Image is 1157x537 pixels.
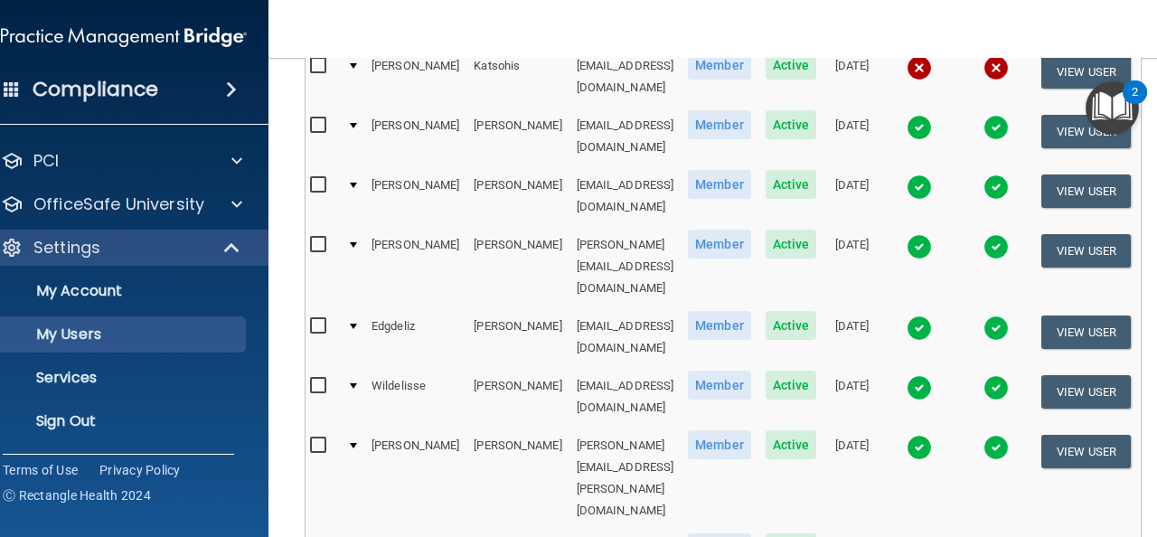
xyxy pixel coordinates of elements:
p: OfficeSafe University [33,193,204,215]
div: 2 [1132,92,1138,116]
td: [PERSON_NAME] [364,47,466,107]
td: [PERSON_NAME] [466,226,569,307]
a: Privacy Policy [99,461,181,479]
td: [PERSON_NAME] [364,226,466,307]
td: [EMAIL_ADDRESS][DOMAIN_NAME] [569,166,682,226]
span: Member [688,311,751,340]
td: [DATE] [823,166,880,226]
span: Member [688,110,751,139]
button: View User [1041,115,1131,148]
h4: Compliance [33,77,158,102]
td: Wildelisse [364,367,466,427]
span: Active [766,170,817,199]
img: PMB logo [1,19,247,55]
td: Edgdeliz [364,307,466,367]
span: Active [766,311,817,340]
button: View User [1041,316,1131,349]
button: View User [1041,435,1131,468]
img: cross.ca9f0e7f.svg [983,55,1009,80]
img: tick.e7d51cea.svg [907,115,932,140]
td: [EMAIL_ADDRESS][DOMAIN_NAME] [569,47,682,107]
img: tick.e7d51cea.svg [907,435,932,460]
img: tick.e7d51cea.svg [907,316,932,341]
span: Active [766,110,817,139]
p: PCI [33,150,59,172]
a: Terms of Use [3,461,78,479]
img: tick.e7d51cea.svg [907,375,932,400]
td: [PERSON_NAME] [364,427,466,530]
span: Member [688,430,751,459]
span: Active [766,371,817,400]
span: Active [766,51,817,80]
span: Member [688,51,751,80]
td: [PERSON_NAME][EMAIL_ADDRESS][PERSON_NAME][DOMAIN_NAME] [569,427,682,530]
button: View User [1041,234,1131,268]
img: tick.e7d51cea.svg [983,234,1009,259]
img: tick.e7d51cea.svg [983,115,1009,140]
span: Ⓒ Rectangle Health 2024 [3,486,151,504]
a: OfficeSafe University [1,193,242,215]
td: [PERSON_NAME] [466,166,569,226]
span: Active [766,430,817,459]
td: [DATE] [823,307,880,367]
img: tick.e7d51cea.svg [907,234,932,259]
td: [DATE] [823,47,880,107]
button: View User [1041,174,1131,208]
a: Settings [1,237,241,259]
img: tick.e7d51cea.svg [907,174,932,200]
button: View User [1041,375,1131,409]
img: tick.e7d51cea.svg [983,316,1009,341]
span: Member [688,371,751,400]
iframe: Drift Widget Chat Controller [1067,412,1135,481]
a: PCI [1,150,242,172]
p: Settings [33,237,100,259]
td: [EMAIL_ADDRESS][DOMAIN_NAME] [569,107,682,166]
td: [PERSON_NAME] [466,367,569,427]
span: Member [688,230,751,259]
td: [PERSON_NAME] [466,307,569,367]
button: View User [1041,55,1131,89]
td: [DATE] [823,107,880,166]
img: tick.e7d51cea.svg [983,375,1009,400]
td: [DATE] [823,226,880,307]
td: [PERSON_NAME] [466,427,569,530]
img: tick.e7d51cea.svg [983,435,1009,460]
td: [EMAIL_ADDRESS][DOMAIN_NAME] [569,307,682,367]
td: [PERSON_NAME] [364,107,466,166]
td: [PERSON_NAME] [466,107,569,166]
td: Katsohis [466,47,569,107]
img: cross.ca9f0e7f.svg [907,55,932,80]
td: [PERSON_NAME] [364,166,466,226]
button: Open Resource Center, 2 new notifications [1086,81,1139,135]
span: Active [766,230,817,259]
td: [EMAIL_ADDRESS][DOMAIN_NAME] [569,367,682,427]
td: [DATE] [823,367,880,427]
td: [PERSON_NAME][EMAIL_ADDRESS][DOMAIN_NAME] [569,226,682,307]
td: [DATE] [823,427,880,530]
span: Member [688,170,751,199]
img: tick.e7d51cea.svg [983,174,1009,200]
